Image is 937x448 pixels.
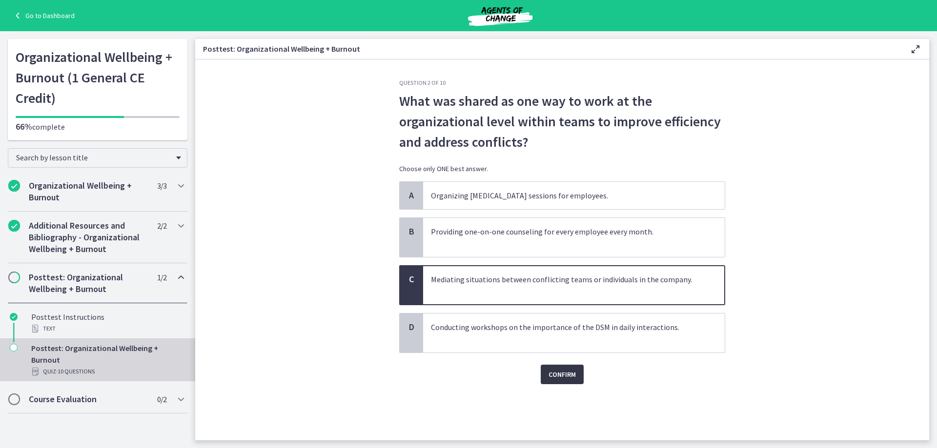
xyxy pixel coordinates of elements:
i: Completed [10,313,18,321]
h2: Posttest: Organizational Wellbeing + Burnout [29,272,148,295]
span: 2 / 2 [157,220,166,232]
h2: Additional Resources and Bibliography - Organizational Wellbeing + Burnout [29,220,148,255]
i: Completed [8,220,20,232]
span: Confirm [549,369,576,380]
div: Search by lesson title [8,148,187,168]
h2: Course Evaluation [29,393,148,405]
span: 66% [16,121,32,132]
p: complete [16,121,180,133]
p: Choose only ONE best answer. [399,164,725,174]
span: Search by lesson title [16,153,171,162]
span: 0 / 2 [157,393,166,405]
span: A [406,190,417,201]
span: D [406,321,417,333]
div: Posttest Instructions [31,311,183,334]
p: Conducting workshops on the importance of the DSM in daily interactions. [431,321,697,345]
button: Confirm [541,365,584,384]
div: Quiz [31,366,183,377]
p: What was shared as one way to work at the organizational level within teams to improve efficiency... [399,91,725,152]
h1: Organizational Wellbeing + Burnout (1 General CE Credit) [16,47,180,108]
p: Organizing [MEDICAL_DATA] sessions for employees. [431,190,697,201]
span: 1 / 2 [157,272,166,283]
div: Text [31,323,183,334]
h2: Organizational Wellbeing + Burnout [29,180,148,203]
div: Posttest: Organizational Wellbeing + Burnout [31,342,183,377]
h3: Question 2 of 10 [399,79,725,87]
span: C [406,273,417,285]
span: · 10 Questions [56,366,95,377]
h3: Posttest: Organizational Wellbeing + Burnout [203,43,894,55]
p: Providing one-on-one counseling for every employee every month. [431,226,697,249]
i: Completed [8,180,20,192]
img: Agents of Change Social Work Test Prep [442,4,559,27]
a: Go to Dashboard [12,10,75,21]
span: 3 / 3 [157,180,166,192]
span: B [406,226,417,237]
p: Mediating situations between conflicting teams or individuals in the company. [431,273,697,297]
